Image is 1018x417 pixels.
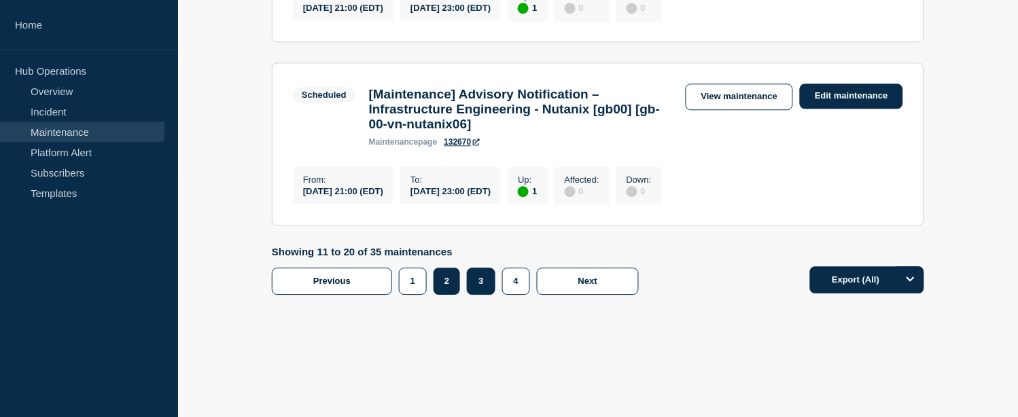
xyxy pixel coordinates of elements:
a: View maintenance [686,84,793,110]
div: 0 [627,185,652,197]
h3: [Maintenance] Advisory Notification – Infrastructure Engineering - Nutanix [gb00] [gb-00-vn-nutan... [369,87,672,132]
div: disabled [565,186,576,197]
button: 2 [434,268,460,295]
p: Up : [518,175,537,185]
div: [DATE] 21:00 (EDT) [303,1,383,13]
div: disabled [627,186,637,197]
div: up [518,186,529,197]
button: Next [537,268,639,295]
button: 3 [467,268,495,295]
p: From : [303,175,383,185]
span: maintenance [369,137,419,147]
p: To : [410,175,491,185]
p: page [369,137,438,147]
button: Previous [272,268,392,295]
button: 4 [502,268,530,295]
span: Next [578,276,597,286]
button: 1 [399,268,427,295]
div: 0 [627,1,652,14]
div: [DATE] 21:00 (EDT) [303,185,383,196]
div: [DATE] 23:00 (EDT) [410,185,491,196]
div: disabled [565,3,576,14]
p: Affected : [565,175,599,185]
button: Options [897,266,924,293]
div: 0 [565,185,599,197]
a: Edit maintenance [800,84,903,109]
div: [DATE] 23:00 (EDT) [410,1,491,13]
div: up [518,3,529,14]
div: 0 [565,1,599,14]
div: 1 [518,185,537,197]
div: disabled [627,3,637,14]
a: 132670 [444,137,479,147]
p: Showing 11 to 20 of 35 maintenances [272,246,646,257]
button: Export (All) [810,266,924,293]
p: Down : [627,175,652,185]
span: Previous [313,276,351,286]
div: Scheduled [302,90,347,100]
div: 1 [518,1,537,14]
